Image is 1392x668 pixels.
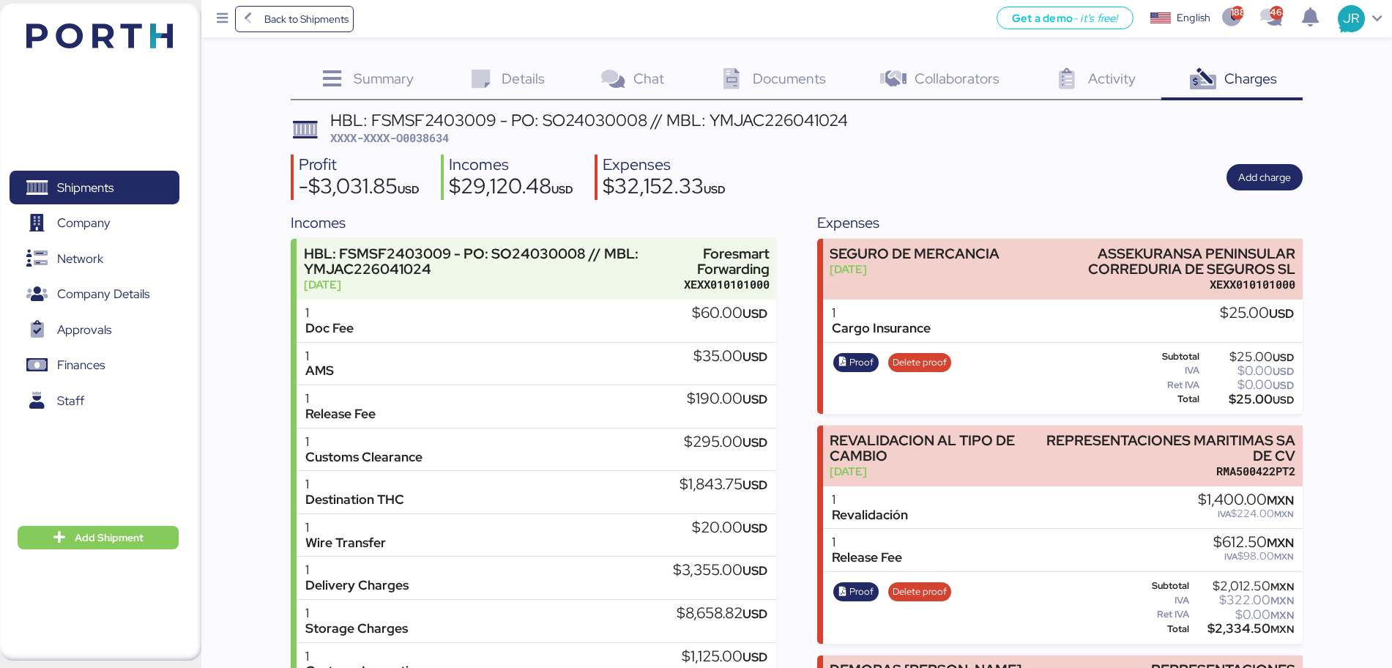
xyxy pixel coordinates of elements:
[830,246,1000,261] div: SEGURO DE MERCANCIA
[742,349,767,365] span: USD
[1238,168,1291,186] span: Add charge
[1274,508,1294,520] span: MXN
[1192,609,1295,620] div: $0.00
[753,69,826,88] span: Documents
[305,391,376,407] div: 1
[1016,277,1296,292] div: XEXX010101000
[1136,380,1199,390] div: Ret IVA
[1136,394,1199,404] div: Total
[742,563,767,579] span: USD
[291,212,776,234] div: Incomes
[398,182,420,196] span: USD
[1136,624,1189,634] div: Total
[10,313,179,346] a: Approvals
[1218,508,1231,520] span: IVA
[1016,246,1296,277] div: ASSEKURANSA PENINSULAR CORREDURIA DE SEGUROS SL
[1202,394,1294,405] div: $25.00
[1273,379,1294,392] span: USD
[305,450,423,465] div: Customs Clearance
[888,353,952,372] button: Delete proof
[1046,433,1295,464] div: REPRESENTACIONES MARITIMAS SA DE CV
[849,584,874,600] span: Proof
[305,407,376,422] div: Release Fee
[1274,551,1294,563] span: MXN
[833,353,879,372] button: Proof
[1192,623,1295,634] div: $2,334.50
[833,582,879,601] button: Proof
[57,355,105,376] span: Finances
[832,550,902,565] div: Release Fee
[742,606,767,622] span: USD
[1267,492,1294,508] span: MXN
[693,349,767,365] div: $35.00
[354,69,414,88] span: Summary
[830,261,1000,277] div: [DATE]
[305,520,386,535] div: 1
[673,563,767,579] div: $3,355.00
[1177,10,1210,26] div: English
[330,130,449,145] span: XXXX-XXXX-O0038634
[305,578,409,593] div: Delivery Charges
[832,492,908,508] div: 1
[832,508,908,523] div: Revalidación
[10,242,179,275] a: Network
[692,520,767,536] div: $20.00
[305,606,408,621] div: 1
[305,349,334,364] div: 1
[1270,594,1294,607] span: MXN
[57,248,103,270] span: Network
[57,212,111,234] span: Company
[830,433,1038,464] div: REVALIDACION AL TIPO DE CAMBIO
[704,182,726,196] span: USD
[832,305,931,321] div: 1
[1227,164,1303,190] button: Add charge
[304,277,655,292] div: [DATE]
[1088,69,1136,88] span: Activity
[603,176,726,201] div: $32,152.33
[1136,365,1199,376] div: IVA
[57,390,84,412] span: Staff
[10,278,179,311] a: Company Details
[304,246,655,277] div: HBL: FSMSF2403009 - PO: SO24030008 // MBL: YMJAC226041024
[1270,609,1294,622] span: MXN
[888,582,952,601] button: Delete proof
[849,355,874,371] span: Proof
[305,434,423,450] div: 1
[1343,9,1359,28] span: JR
[1202,365,1294,376] div: $0.00
[893,584,947,600] span: Delete proof
[235,6,354,32] a: Back to Shipments
[1273,393,1294,407] span: USD
[330,112,848,128] div: HBL: FSMSF2403009 - PO: SO24030008 // MBL: YMJAC226041024
[10,171,179,204] a: Shipments
[10,384,179,417] a: Staff
[305,492,404,508] div: Destination THC
[10,207,179,240] a: Company
[684,434,767,450] div: $295.00
[682,649,767,665] div: $1,125.00
[1136,352,1199,362] div: Subtotal
[1046,464,1295,479] div: RMA500422PT2
[1213,551,1294,562] div: $98.00
[677,606,767,622] div: $8,658.82
[449,155,573,176] div: Incomes
[603,155,726,176] div: Expenses
[1224,551,1237,563] span: IVA
[1269,305,1294,322] span: USD
[18,526,179,549] button: Add Shipment
[1198,492,1294,508] div: $1,400.00
[305,305,354,321] div: 1
[305,649,424,664] div: 1
[742,477,767,493] span: USD
[1270,623,1294,636] span: MXN
[57,319,111,341] span: Approvals
[264,10,349,28] span: Back to Shipments
[305,363,334,379] div: AMS
[1273,351,1294,364] span: USD
[305,563,409,578] div: 1
[742,434,767,450] span: USD
[57,177,113,198] span: Shipments
[1213,535,1294,551] div: $612.50
[75,529,144,546] span: Add Shipment
[502,69,545,88] span: Details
